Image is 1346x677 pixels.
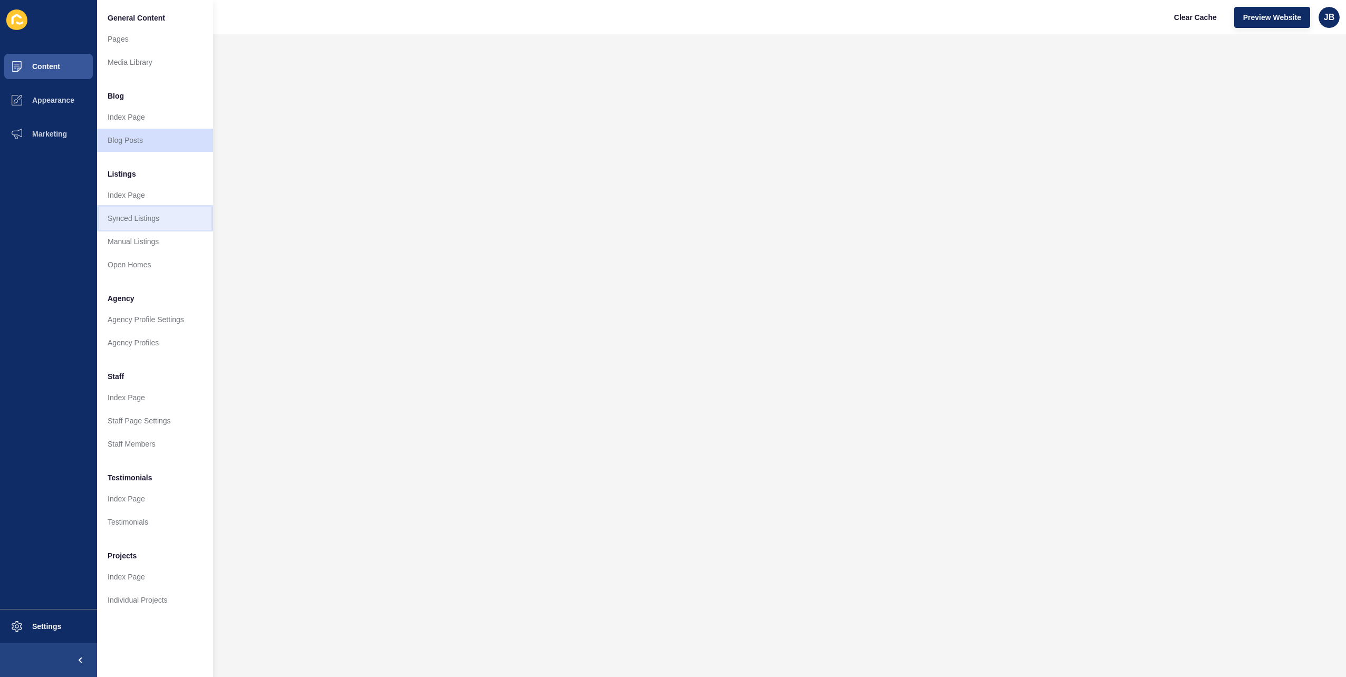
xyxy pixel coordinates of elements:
[97,183,213,207] a: Index Page
[97,510,213,534] a: Testimonials
[97,588,213,612] a: Individual Projects
[108,550,137,561] span: Projects
[97,51,213,74] a: Media Library
[1165,7,1226,28] button: Clear Cache
[97,409,213,432] a: Staff Page Settings
[108,472,152,483] span: Testimonials
[1174,12,1217,23] span: Clear Cache
[97,565,213,588] a: Index Page
[97,105,213,129] a: Index Page
[108,91,124,101] span: Blog
[97,230,213,253] a: Manual Listings
[1234,7,1310,28] button: Preview Website
[108,13,165,23] span: General Content
[97,308,213,331] a: Agency Profile Settings
[97,487,213,510] a: Index Page
[97,129,213,152] a: Blog Posts
[108,169,136,179] span: Listings
[108,371,124,382] span: Staff
[1324,12,1334,23] span: JB
[97,207,213,230] a: Synced Listings
[108,293,134,304] span: Agency
[97,253,213,276] a: Open Homes
[97,27,213,51] a: Pages
[97,386,213,409] a: Index Page
[1243,12,1301,23] span: Preview Website
[97,432,213,456] a: Staff Members
[97,331,213,354] a: Agency Profiles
